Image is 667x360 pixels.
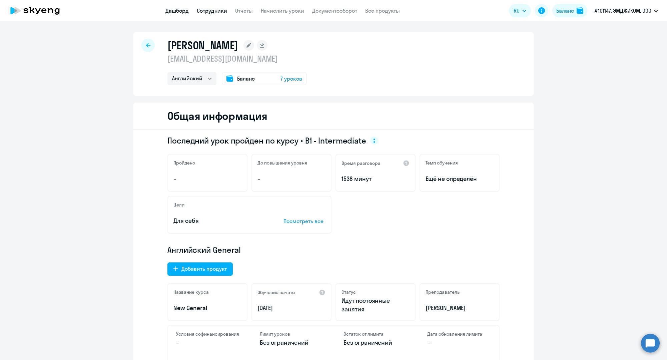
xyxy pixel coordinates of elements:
h5: Название курса [173,289,209,295]
p: 1538 минут [342,175,410,183]
button: Балансbalance [552,4,587,17]
span: Баланс [237,75,255,83]
h4: Лимит уроков [260,331,323,337]
h5: Пройдено [173,160,195,166]
p: [DATE] [257,304,325,312]
a: Все продукты [365,7,400,14]
div: Добавить продукт [181,265,227,273]
p: – [427,338,491,347]
span: Последний урок пройден по курсу • B1 - Intermediate [167,135,366,146]
p: – [176,338,240,347]
p: Идут постоянные занятия [342,296,410,314]
a: Начислить уроки [261,7,304,14]
h5: Темп обучения [426,160,458,166]
button: RU [509,4,531,17]
h5: Обучение начато [257,289,295,295]
span: Английский General [167,244,241,255]
p: Для себя [173,216,263,225]
h5: До повышения уровня [257,160,307,166]
p: [EMAIL_ADDRESS][DOMAIN_NAME] [167,53,307,64]
p: – [257,175,325,183]
h1: [PERSON_NAME] [167,39,238,52]
h4: Остаток от лимита [344,331,407,337]
div: Баланс [556,7,574,15]
h5: Статус [342,289,356,295]
span: RU [514,7,520,15]
img: balance [577,7,583,14]
span: 7 уроков [280,75,302,83]
h5: Преподаватель [426,289,460,295]
a: Сотрудники [197,7,227,14]
p: Посмотреть все [283,217,325,225]
p: New General [173,304,241,312]
a: Дашборд [165,7,189,14]
a: Отчеты [235,7,253,14]
p: Без ограничений [344,338,407,347]
p: [PERSON_NAME] [426,304,494,312]
span: Ещё не определён [426,175,494,183]
button: #101147, ЭМДЖИКОМ, ООО [591,3,661,19]
p: Без ограничений [260,338,323,347]
h4: Условия софинансирования [176,331,240,337]
h5: Время разговора [342,160,381,166]
button: Добавить продукт [167,262,233,276]
a: Документооборот [312,7,357,14]
p: #101147, ЭМДЖИКОМ, ООО [595,7,651,15]
h5: Цели [173,202,184,208]
p: – [173,175,241,183]
h4: Дата обновления лимита [427,331,491,337]
h2: Общая информация [167,109,267,123]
